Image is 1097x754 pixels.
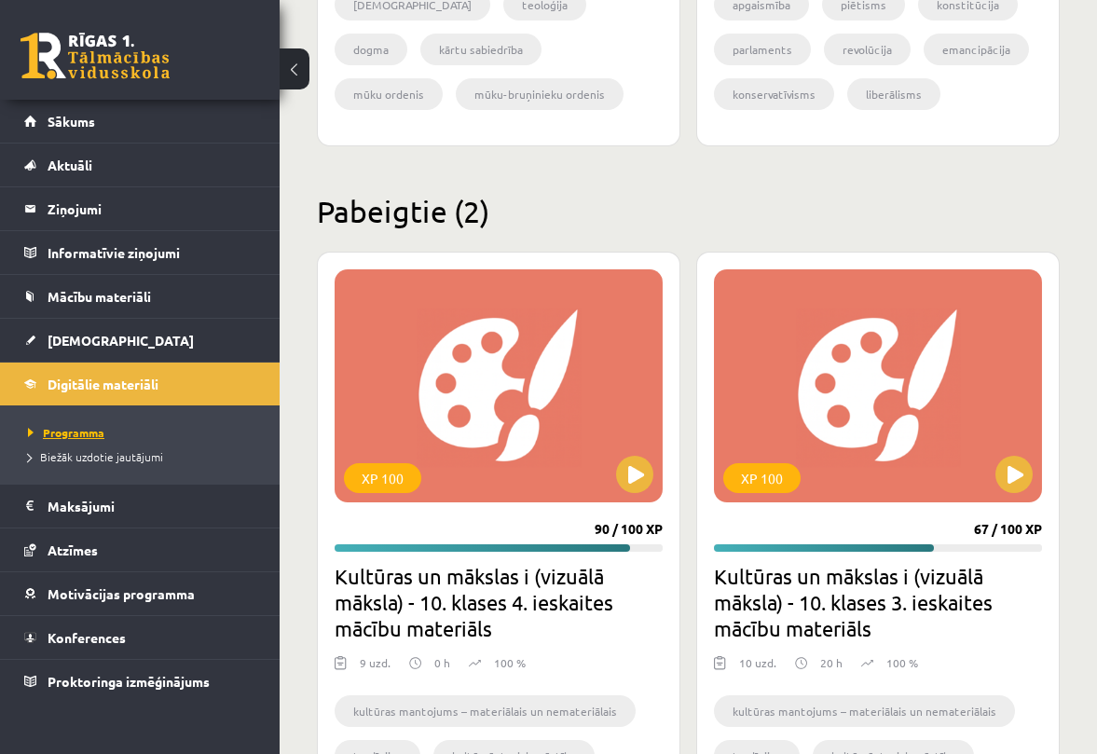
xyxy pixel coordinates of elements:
[335,695,636,727] li: kultūras mantojums – materiālais un nemateriālais
[24,100,256,143] a: Sākums
[48,485,256,528] legend: Maksājumi
[28,449,163,464] span: Biežāk uzdotie jautājumi
[360,654,391,682] div: 9 uzd.
[24,572,256,615] a: Motivācijas programma
[24,528,256,571] a: Atzīmes
[48,585,195,602] span: Motivācijas programma
[494,654,526,671] p: 100 %
[714,34,811,65] li: parlaments
[714,563,1042,641] h2: Kultūras un mākslas i (vizuālā māksla) - 10. klases 3. ieskaites mācību materiāls
[48,157,92,173] span: Aktuāli
[824,34,911,65] li: revolūcija
[317,193,1060,229] h2: Pabeigtie (2)
[434,654,450,671] p: 0 h
[820,654,843,671] p: 20 h
[48,187,256,230] legend: Ziņojumi
[24,187,256,230] a: Ziņojumi
[48,231,256,274] legend: Informatīvie ziņojumi
[847,78,940,110] li: liberālisms
[48,542,98,558] span: Atzīmes
[28,424,261,441] a: Programma
[24,363,256,405] a: Digitālie materiāli
[335,563,663,641] h2: Kultūras un mākslas i (vizuālā māksla) - 10. klases 4. ieskaites mācību materiāls
[24,275,256,318] a: Mācību materiāli
[344,463,421,493] div: XP 100
[924,34,1029,65] li: emancipācija
[48,113,95,130] span: Sākums
[886,654,918,671] p: 100 %
[24,231,256,274] a: Informatīvie ziņojumi
[714,695,1015,727] li: kultūras mantojums – materiālais un nemateriālais
[28,448,261,465] a: Biežāk uzdotie jautājumi
[456,78,624,110] li: mūku-bruņinieku ordenis
[335,34,407,65] li: dogma
[48,629,126,646] span: Konferences
[48,332,194,349] span: [DEMOGRAPHIC_DATA]
[739,654,776,682] div: 10 uzd.
[24,319,256,362] a: [DEMOGRAPHIC_DATA]
[420,34,542,65] li: kārtu sabiedrība
[714,78,834,110] li: konservatīvisms
[21,33,170,79] a: Rīgas 1. Tālmācības vidusskola
[723,463,801,493] div: XP 100
[48,673,210,690] span: Proktoringa izmēģinājums
[24,144,256,186] a: Aktuāli
[28,425,104,440] span: Programma
[48,288,151,305] span: Mācību materiāli
[48,376,158,392] span: Digitālie materiāli
[335,78,443,110] li: mūku ordenis
[24,616,256,659] a: Konferences
[24,485,256,528] a: Maksājumi
[24,660,256,703] a: Proktoringa izmēģinājums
